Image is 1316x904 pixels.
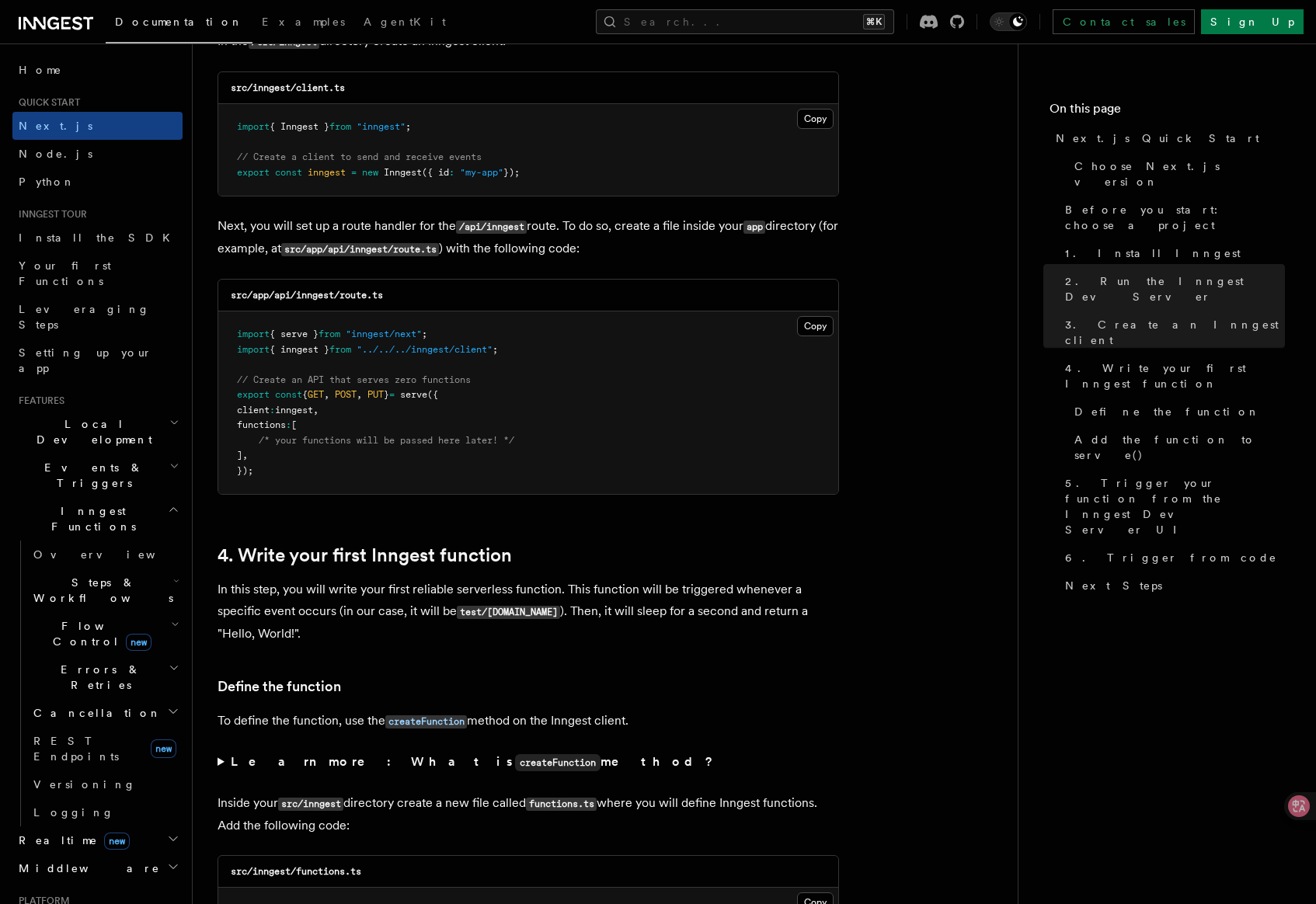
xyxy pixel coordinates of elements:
a: Home [12,56,183,84]
div: Inngest Functions [12,541,183,826]
a: Next.js Quick Start [1050,124,1285,152]
span: : [286,419,291,430]
span: ; [406,121,411,132]
summary: Learn more: What iscreateFunctionmethod? [218,751,839,774]
a: REST Endpointsnew [27,727,183,770]
span: Home [19,62,62,78]
span: : [449,167,454,178]
span: "my-app" [460,167,503,178]
span: "../../../inngest/client" [357,344,493,355]
code: test/[DOMAIN_NAME] [457,606,560,619]
span: import [237,344,270,355]
span: , [242,450,248,461]
span: Cancellation [27,705,162,721]
a: Examples [252,5,354,42]
a: Logging [27,798,183,826]
p: Inside your directory create a new file called where you will define Inngest functions. Add the f... [218,792,839,836]
span: export [237,167,270,178]
span: Flow Control [27,618,171,649]
code: src/inngest [278,798,343,811]
span: ; [422,329,427,339]
button: Copy [797,316,834,336]
a: Python [12,168,183,196]
span: import [237,121,270,132]
button: Inngest Functions [12,497,183,541]
span: 6. Trigger from code [1065,550,1277,565]
span: Steps & Workflows [27,575,173,606]
span: Realtime [12,833,130,848]
span: Setting up your app [19,346,152,374]
button: Events & Triggers [12,454,183,497]
code: src/inngest/client.ts [231,82,345,93]
span: from [329,121,351,132]
span: : [270,405,275,415]
span: // Create an API that serves zero functions [237,374,471,385]
a: 5. Trigger your function from the Inngest Dev Server UI [1059,469,1285,544]
kbd: ⌘K [863,14,885,30]
span: Inngest tour [12,208,87,221]
a: 3. Create an Inngest client [1059,311,1285,354]
span: Events & Triggers [12,460,169,491]
a: 1. Install Inngest [1059,239,1285,267]
span: Documentation [115,16,243,28]
code: /api/inngest [456,221,527,234]
span: client [237,405,270,415]
span: { [302,389,308,400]
a: Versioning [27,770,183,798]
span: 5. Trigger your function from the Inngest Dev Server UI [1065,475,1285,537]
span: Inngest [384,167,422,178]
span: Inngest Functions [12,503,168,534]
a: Next.js [12,112,183,140]
a: AgentKit [354,5,455,42]
code: functions.ts [526,798,597,811]
span: Next Steps [1065,578,1162,593]
code: src/app/api/inngest/route.ts [281,243,439,256]
h4: On this page [1050,99,1285,124]
span: // Create a client to send and receive events [237,151,482,162]
span: Errors & Retries [27,662,169,693]
p: Next, you will set up a route handler for the route. To do so, create a file inside your director... [218,215,839,260]
p: To define the function, use the method on the Inngest client. [218,710,839,732]
span: inngest [308,167,346,178]
span: from [319,329,340,339]
a: Leveraging Steps [12,295,183,339]
span: ; [493,344,498,355]
span: } [384,389,389,400]
code: app [743,221,765,234]
span: Next.js Quick Start [1056,130,1259,146]
a: Add the function to serve() [1068,426,1285,469]
span: ({ id [422,167,449,178]
a: Node.js [12,140,183,168]
span: [ [291,419,297,430]
code: src/inngest/functions.ts [231,866,361,877]
span: Define the function [1074,404,1260,419]
span: inngest [275,405,313,415]
span: }); [237,465,253,476]
span: new [104,833,130,850]
a: Define the function [218,676,341,697]
a: Sign Up [1201,9,1304,34]
span: new [151,739,176,758]
span: = [389,389,395,400]
span: Overview [33,548,193,561]
span: Examples [262,16,345,28]
button: Flow Controlnew [27,612,183,655]
span: Next.js [19,120,92,132]
button: Errors & Retries [27,655,183,699]
span: Before you start: choose a project [1065,202,1285,233]
a: Define the function [1068,398,1285,426]
button: Toggle dark mode [990,12,1027,31]
span: import [237,329,270,339]
span: PUT [367,389,384,400]
span: 2. Run the Inngest Dev Server [1065,273,1285,304]
button: Copy [797,109,834,129]
a: Contact sales [1053,9,1195,34]
span: Node.js [19,148,92,160]
span: , [313,405,319,415]
a: 4. Write your first Inngest function [218,544,512,566]
span: const [275,167,302,178]
span: { Inngest } [270,121,329,132]
span: Leveraging Steps [19,303,150,331]
span: Choose Next.js version [1074,158,1285,189]
a: 4. Write your first Inngest function [1059,354,1285,398]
